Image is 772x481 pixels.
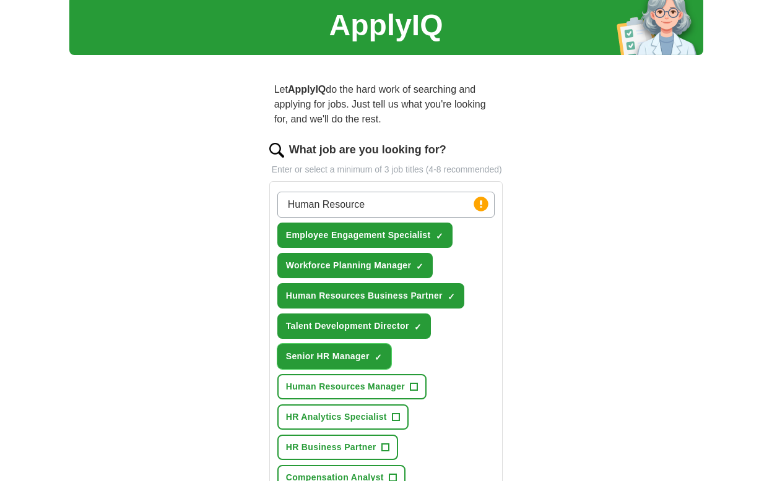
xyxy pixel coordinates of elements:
span: ✓ [436,231,443,241]
span: HR Business Partner [286,441,376,454]
p: Let do the hard work of searching and applying for jobs. Just tell us what you're looking for, an... [269,77,503,132]
button: Human Resources Business Partner✓ [277,283,464,309]
button: HR Analytics Specialist [277,404,409,430]
img: search.png [269,143,284,158]
span: Employee Engagement Specialist [286,229,431,242]
label: What job are you looking for? [289,142,446,158]
button: Talent Development Director✓ [277,313,431,339]
p: Enter or select a minimum of 3 job titles (4-8 recommended) [269,163,503,176]
span: Senior HR Manager [286,350,370,363]
button: Human Resources Manager [277,374,427,399]
span: Talent Development Director [286,320,409,333]
button: HR Business Partner [277,435,398,460]
button: Employee Engagement Specialist✓ [277,223,453,248]
span: ✓ [416,262,423,271]
h1: ApplyIQ [329,3,443,48]
button: Workforce Planning Manager✓ [277,253,433,278]
span: ✓ [414,322,422,332]
strong: ApplyIQ [288,84,326,95]
span: Workforce Planning Manager [286,259,412,272]
span: Human Resources Manager [286,380,405,393]
span: ✓ [448,292,455,302]
span: Human Resources Business Partner [286,289,443,302]
span: HR Analytics Specialist [286,411,387,424]
input: Type a job title and press enter [277,192,495,218]
button: Senior HR Manager✓ [277,344,391,369]
span: ✓ [375,352,382,362]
